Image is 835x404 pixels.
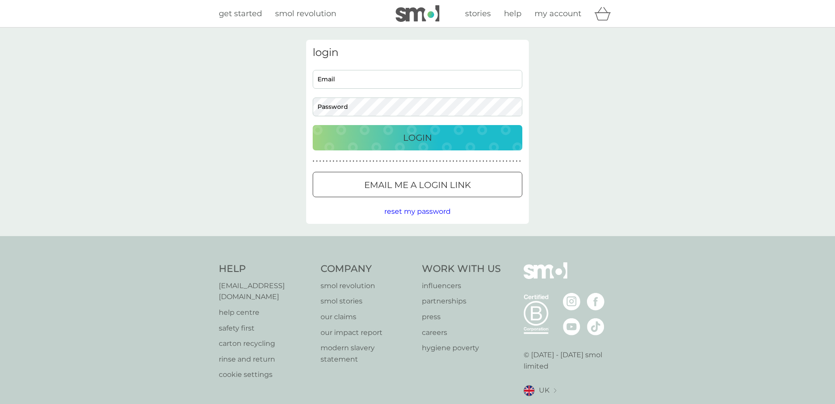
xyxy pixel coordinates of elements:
[587,318,604,335] img: visit the smol Tiktok page
[452,159,454,164] p: ●
[321,296,414,307] a: smol stories
[321,262,414,276] h4: Company
[383,159,384,164] p: ●
[422,262,501,276] h4: Work With Us
[393,159,394,164] p: ●
[423,159,424,164] p: ●
[419,159,421,164] p: ●
[516,159,518,164] p: ●
[321,280,414,292] p: smol revolution
[429,159,431,164] p: ●
[359,159,361,164] p: ●
[594,5,616,22] div: basket
[539,385,549,396] span: UK
[396,159,398,164] p: ●
[323,159,324,164] p: ●
[403,159,404,164] p: ●
[422,342,501,354] a: hygiene poverty
[499,159,501,164] p: ●
[384,206,451,217] button: reset my password
[313,159,314,164] p: ●
[313,46,522,59] h3: login
[376,159,378,164] p: ●
[524,262,567,292] img: smol
[406,159,408,164] p: ●
[409,159,411,164] p: ●
[362,159,364,164] p: ●
[319,159,321,164] p: ●
[496,159,497,164] p: ●
[506,159,507,164] p: ●
[504,9,521,18] span: help
[493,159,494,164] p: ●
[422,327,501,338] a: careers
[219,7,262,20] a: get started
[413,159,414,164] p: ●
[465,9,491,18] span: stories
[219,307,312,318] a: help centre
[364,178,471,192] p: Email me a login link
[519,159,521,164] p: ●
[343,159,345,164] p: ●
[476,159,478,164] p: ●
[275,9,336,18] span: smol revolution
[436,159,438,164] p: ●
[422,296,501,307] a: partnerships
[563,293,580,310] img: visit the smol Instagram page
[339,159,341,164] p: ●
[422,280,501,292] a: influencers
[349,159,351,164] p: ●
[489,159,491,164] p: ●
[587,293,604,310] img: visit the smol Facebook page
[563,318,580,335] img: visit the smol Youtube page
[433,159,435,164] p: ●
[442,159,444,164] p: ●
[466,159,468,164] p: ●
[366,159,368,164] p: ●
[329,159,331,164] p: ●
[422,311,501,323] p: press
[384,207,451,216] span: reset my password
[554,388,556,393] img: select a new location
[503,159,504,164] p: ●
[386,159,388,164] p: ●
[316,159,318,164] p: ●
[446,159,448,164] p: ●
[439,159,441,164] p: ●
[313,172,522,197] button: Email me a login link
[456,159,458,164] p: ●
[321,327,414,338] a: our impact report
[326,159,328,164] p: ●
[513,159,514,164] p: ●
[449,159,451,164] p: ●
[219,323,312,334] a: safety first
[219,354,312,365] a: rinse and return
[369,159,371,164] p: ●
[459,159,461,164] p: ●
[219,9,262,18] span: get started
[479,159,481,164] p: ●
[535,7,581,20] a: my account
[321,342,414,365] a: modern slavery statement
[469,159,471,164] p: ●
[483,159,484,164] p: ●
[321,311,414,323] a: our claims
[504,7,521,20] a: help
[389,159,391,164] p: ●
[346,159,348,164] p: ●
[219,280,312,303] a: [EMAIL_ADDRESS][DOMAIN_NAME]
[353,159,355,164] p: ●
[524,385,535,396] img: UK flag
[535,9,581,18] span: my account
[313,125,522,150] button: Login
[396,5,439,22] img: smol
[219,369,312,380] p: cookie settings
